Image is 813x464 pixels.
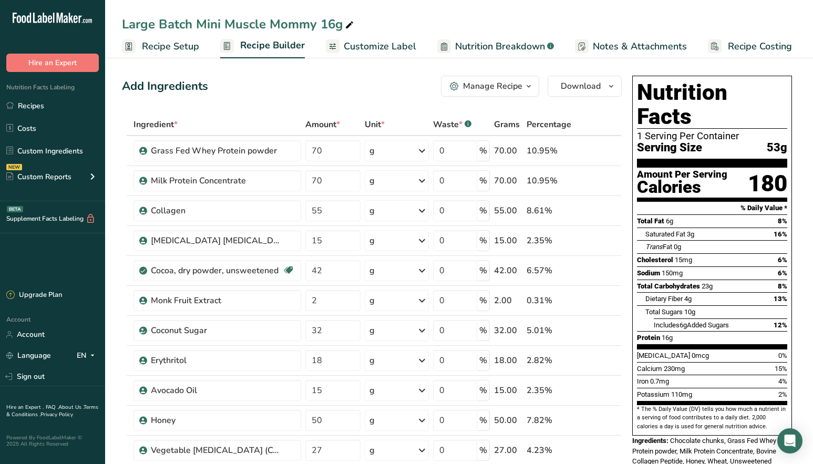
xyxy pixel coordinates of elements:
span: 6% [778,256,787,264]
div: g [369,414,375,427]
span: Serving Size [637,141,702,154]
span: 0% [778,352,787,359]
a: Privacy Policy [40,411,73,418]
div: g [369,204,375,217]
div: 70.00 [494,174,522,187]
span: Total Carbohydrates [637,282,700,290]
section: % Daily Value * [637,202,787,214]
div: Avocado Oil [151,384,282,397]
div: g [369,444,375,457]
div: 4.23% [527,444,572,457]
span: Percentage [527,118,571,131]
div: Large Batch Mini Muscle Mommy 16g [122,15,356,34]
span: 10g [684,308,695,316]
span: 6g [680,321,687,329]
span: 0mcg [692,352,709,359]
span: 0.7mg [650,377,669,385]
div: 8.61% [527,204,572,217]
div: [MEDICAL_DATA] [MEDICAL_DATA] fiber (Chicory Root Powder) [151,234,282,247]
div: Custom Reports [6,171,71,182]
span: Potassium [637,390,670,398]
div: EN [77,349,99,362]
a: Recipe Costing [708,35,792,58]
a: Nutrition Breakdown [437,35,554,58]
div: Collagen [151,204,282,217]
button: Hire an Expert [6,54,99,72]
span: 16% [774,230,787,238]
span: 53g [767,141,787,154]
div: 18.00 [494,354,522,367]
span: 12% [774,321,787,329]
div: Monk Fruit Extract [151,294,282,307]
span: 6g [666,217,673,225]
span: Dietary Fiber [645,295,683,303]
section: * The % Daily Value (DV) tells you how much a nutrient in a serving of food contributes to a dail... [637,405,787,431]
div: 6.57% [527,264,572,277]
span: 13% [774,295,787,303]
div: 1 Serving Per Container [637,131,787,141]
span: Recipe Costing [728,39,792,54]
div: g [369,234,375,247]
span: 230mg [664,365,685,373]
div: Honey [151,414,282,427]
div: BETA [7,206,23,212]
div: g [369,324,375,337]
div: Powered By FoodLabelMaker © 2025 All Rights Reserved [6,435,99,447]
span: 6% [778,269,787,277]
span: Sodium [637,269,660,277]
span: Fat [645,243,672,251]
div: 32.00 [494,324,522,337]
span: 150mg [662,269,683,277]
div: Upgrade Plan [6,290,62,301]
span: Amount [305,118,340,131]
button: Manage Recipe [441,76,539,97]
span: 8% [778,217,787,225]
span: Iron [637,377,649,385]
h1: Nutrition Facts [637,80,787,129]
div: 15.00 [494,234,522,247]
span: Ingredients: [632,437,668,445]
div: 15.00 [494,384,522,397]
span: Total Sugars [645,308,683,316]
div: Add Ingredients [122,78,208,95]
div: Cocoa, dry powder, unsweetened [151,264,282,277]
span: Total Fat [637,217,664,225]
span: 15mg [675,256,692,264]
div: Open Intercom Messenger [777,428,802,453]
a: Terms & Conditions . [6,404,98,418]
div: 70.00 [494,145,522,157]
span: 3g [687,230,694,238]
div: g [369,264,375,277]
div: Grass Fed Whey Protein powder [151,145,282,157]
a: FAQ . [46,404,58,411]
div: g [369,354,375,367]
span: Cholesterol [637,256,673,264]
div: 7.82% [527,414,572,427]
div: 2.35% [527,384,572,397]
div: g [369,294,375,307]
span: [MEDICAL_DATA] [637,352,690,359]
div: Erythritol [151,354,282,367]
div: g [369,384,375,397]
div: Milk Protein Concentrate [151,174,282,187]
span: Recipe Setup [142,39,199,54]
div: 10.95% [527,145,572,157]
div: 5.01% [527,324,572,337]
div: Waste [433,118,471,131]
div: 27.00 [494,444,522,457]
span: Download [561,80,601,92]
span: Ingredient [133,118,178,131]
div: Manage Recipe [463,80,522,92]
div: 2.82% [527,354,572,367]
span: 0g [674,243,681,251]
div: 50.00 [494,414,522,427]
div: 42.00 [494,264,522,277]
span: 15% [775,365,787,373]
a: Recipe Setup [122,35,199,58]
a: Recipe Builder [220,34,305,59]
div: g [369,145,375,157]
div: Calories [637,180,727,195]
a: Notes & Attachments [575,35,687,58]
span: Calcium [637,365,662,373]
span: 8% [778,282,787,290]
